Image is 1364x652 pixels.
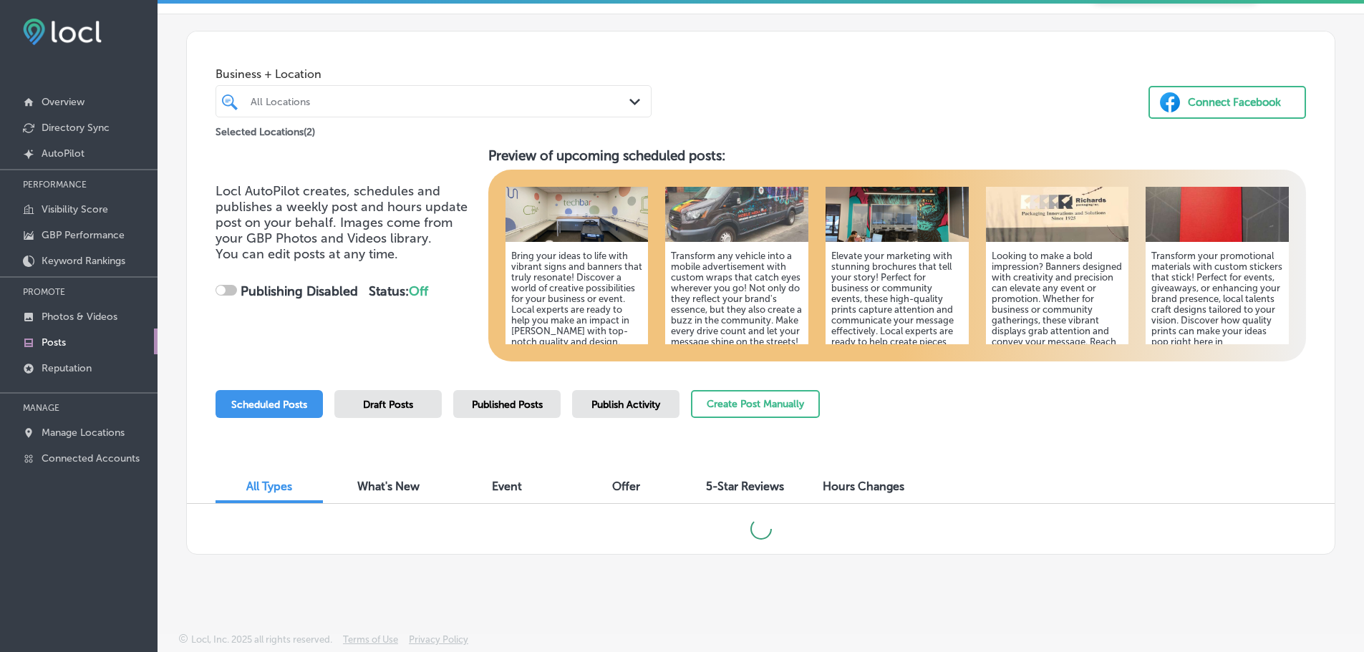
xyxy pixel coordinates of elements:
p: Selected Locations ( 2 ) [216,120,315,138]
p: Posts [42,336,66,349]
button: Create Post Manually [691,390,820,418]
img: 1750113836efa2849c-39e1-42bc-a571-4f354d89a6b6_2025-03-19.jpg [1146,170,1289,242]
span: Off [409,283,428,299]
h5: Looking to make a bold impression? Banners designed with creativity and precision can elevate any... [992,250,1123,412]
p: Visibility Score [42,203,108,215]
img: 91e12a3c-711b-439b-ab78-c009362b7abbVanWrap_metro.jpg [665,170,808,242]
p: Keyword Rankings [42,255,125,267]
img: 16800275494a8f8275-492b-45e7-b39b-b78ab25d7be0_2021-12-17.png [826,170,969,242]
h5: Bring your ideas to life with vibrant signs and banners that truly resonate! Discover a world of ... [511,250,643,401]
span: Hours Changes [823,480,904,493]
h5: Transform any vehicle into a mobile advertisement with custom wraps that catch eyes wherever you ... [671,250,803,412]
span: Business + Location [216,67,652,81]
img: 1750113815faa79f25-f17d-44a2-988d-5df61653a807_2023-09-29.jpg [986,170,1129,242]
a: Terms of Use [343,634,398,652]
strong: Status: [369,283,428,299]
a: Privacy Policy [409,634,468,652]
p: GBP Performance [42,229,125,241]
span: You can edit posts at any time. [216,246,398,262]
p: Overview [42,96,84,108]
button: Connect Facebook [1148,86,1306,119]
span: Scheduled Posts [231,399,307,411]
p: Connected Accounts [42,452,140,464]
img: 16820436370d476b08-bbb1-4c4b-9806-10627eca7180_2023-04-20.png [506,170,649,242]
p: Directory Sync [42,122,110,134]
span: 5-Star Reviews [706,480,784,493]
div: Connect Facebook [1188,92,1281,113]
span: Published Posts [472,399,543,411]
p: Locl, Inc. 2025 all rights reserved. [191,634,332,645]
strong: Publishing Disabled [241,283,358,299]
span: Offer [612,480,640,493]
span: Draft Posts [363,399,413,411]
h3: Preview of upcoming scheduled posts: [488,147,1306,164]
span: Event [492,480,522,493]
h5: Elevate your marketing with stunning brochures that tell your story! Perfect for business or comm... [831,250,963,412]
p: Photos & Videos [42,311,117,323]
span: Locl AutoPilot creates, schedules and publishes a weekly post and hours update post on your behal... [216,183,468,246]
div: All Locations [251,95,631,107]
span: What's New [357,480,420,493]
img: fda3e92497d09a02dc62c9cd864e3231.png [23,19,102,45]
span: Publish Activity [591,399,660,411]
p: Manage Locations [42,427,125,439]
span: All Types [246,480,292,493]
p: Reputation [42,362,92,374]
p: AutoPilot [42,147,84,160]
h5: Transform your promotional materials with custom stickers that stick! Perfect for events, giveawa... [1151,250,1283,412]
